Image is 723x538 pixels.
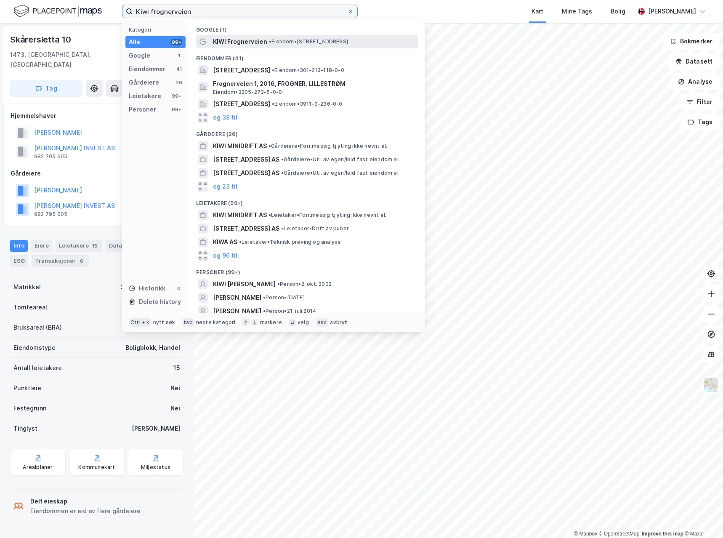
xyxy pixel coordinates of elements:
[213,154,279,165] span: [STREET_ADDRESS] AS
[11,111,183,121] div: Hjemmelshaver
[10,50,132,70] div: 1473, [GEOGRAPHIC_DATA], [GEOGRAPHIC_DATA]
[34,153,67,160] div: 982 795 605
[129,37,140,47] div: Alle
[213,210,267,220] span: KIWI MINIDRIFT AS
[175,285,182,292] div: 0
[574,531,597,537] a: Mapbox
[679,93,720,110] button: Filter
[277,281,280,287] span: •
[30,496,141,506] div: Delt eieskap
[268,212,271,218] span: •
[213,65,270,75] span: [STREET_ADDRESS]
[13,4,102,19] img: logo.f888ab2527a4732fd821a326f86c7f29.svg
[153,319,175,326] div: nytt søk
[189,262,425,277] div: Personer (99+)
[10,80,82,97] button: Tag
[13,423,37,434] div: Tinglyst
[277,281,332,288] span: Person • 2. okt. 2002
[213,99,270,109] span: [STREET_ADDRESS]
[189,193,425,208] div: Leietakere (99+)
[78,464,115,471] div: Kommunekart
[263,308,316,314] span: Person • 21. juli 2014
[189,48,425,64] div: Eiendommer (41)
[129,27,186,33] div: Kategori
[175,52,182,59] div: 1
[213,224,279,234] span: [STREET_ADDRESS] AS
[13,282,41,292] div: Matrikkel
[213,237,237,247] span: KIWA AS
[281,156,284,162] span: •
[170,39,182,45] div: 99+
[680,114,720,131] button: Tags
[32,255,89,267] div: Transaksjoner
[269,38,271,45] span: •
[170,403,180,413] div: Nei
[129,104,156,115] div: Personer
[213,112,237,123] button: og 38 til
[10,240,28,252] div: Info
[170,383,180,393] div: Nei
[681,498,723,538] div: Kontrollprogram for chat
[175,79,182,86] div: 26
[141,464,170,471] div: Miljøstatus
[10,255,28,267] div: ESG
[120,282,180,292] div: 3222-108-339-0-0
[56,240,102,252] div: Leietakere
[13,383,41,393] div: Punktleie
[13,302,47,312] div: Tomteareal
[316,318,329,327] div: esc
[13,322,62,333] div: Bruksareal (BRA)
[31,240,52,252] div: Eiere
[13,343,56,353] div: Eiendomstype
[129,283,165,293] div: Historikk
[681,498,723,538] iframe: Chat Widget
[11,168,183,178] div: Gårdeiere
[213,168,279,178] span: [STREET_ADDRESS] AS
[281,156,400,163] span: Gårdeiere • Utl. av egen/leid fast eiendom el.
[599,531,640,537] a: OpenStreetMap
[668,53,720,70] button: Datasett
[213,250,237,261] button: og 96 til
[189,20,425,35] div: Google (1)
[562,6,592,16] div: Mine Tags
[642,531,683,537] a: Improve this map
[268,143,271,149] span: •
[133,5,347,18] input: Søk på adresse, matrikkel, gårdeiere, leietakere eller personer
[213,181,237,192] button: og 23 til
[272,101,343,107] span: Eiendom • 3911-3-236-0-0
[139,297,181,307] div: Delete history
[13,363,62,373] div: Antall leietakere
[129,64,165,74] div: Eiendommer
[268,143,387,149] span: Gårdeiere • Forr.messig tj.yting ikke nevnt el.
[272,67,274,73] span: •
[173,363,180,373] div: 15
[30,506,141,516] div: Eiendommen er eid av flere gårdeiere
[703,377,719,393] img: Z
[298,319,309,326] div: velg
[77,257,86,265] div: 6
[213,306,261,316] span: [PERSON_NAME]
[263,308,266,314] span: •
[532,6,543,16] div: Kart
[10,33,73,46] div: Skårersletta 10
[671,73,720,90] button: Analyse
[281,170,284,176] span: •
[263,294,305,301] span: Person • [DATE]
[269,38,348,45] span: Eiendom • [STREET_ADDRESS]
[239,239,341,245] span: Leietaker • Teknisk prøving og analyse
[213,79,415,89] span: Frognerveien 1, 2016, FROGNER, LILLESTRØM
[129,318,152,327] div: Ctrl + k
[106,240,147,252] div: Datasett
[611,6,625,16] div: Bolig
[239,239,242,245] span: •
[90,242,99,250] div: 15
[170,106,182,113] div: 99+
[272,67,344,74] span: Eiendom • 301-213-118-0-0
[189,124,425,139] div: Gårdeiere (26)
[132,423,180,434] div: [PERSON_NAME]
[330,319,347,326] div: avbryt
[213,89,282,96] span: Eiendom • 3205-273-5-0-0
[129,77,159,88] div: Gårdeiere
[281,225,349,232] span: Leietaker • Drift av puber
[196,319,236,326] div: neste kategori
